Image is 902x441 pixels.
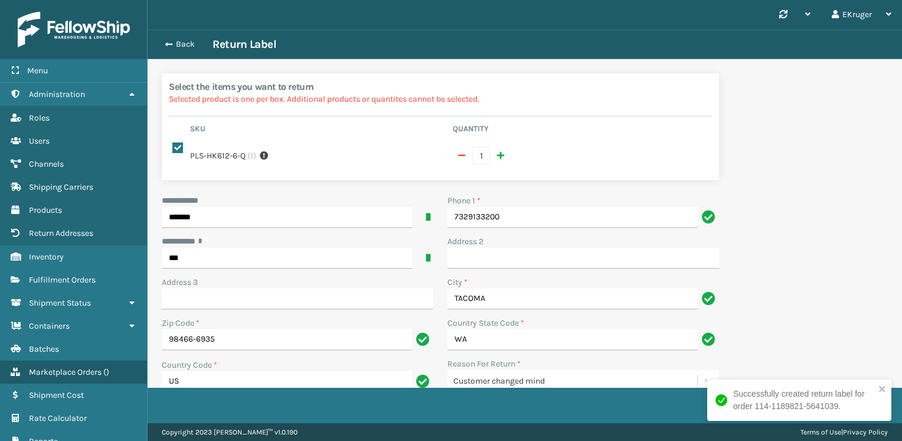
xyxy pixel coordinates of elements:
span: Rate Calculator [29,413,87,423]
span: Shipment Cost [29,390,84,400]
div: Successfully created return label for order 114-1189821-5641039. [733,388,875,413]
label: Reason For Return [447,358,521,370]
span: Products [29,205,62,215]
label: Address 3 [162,276,198,288]
span: Menu [27,66,48,76]
span: Shipment Status [29,298,91,308]
button: Back [158,39,213,50]
label: PLS-HK612-6-Q [190,150,246,162]
label: Country State Code [447,317,524,329]
span: Users [29,136,50,146]
img: logo [18,12,130,47]
span: Fulfillment Orders [29,275,96,285]
span: Channels [29,159,64,169]
label: Address 2 [447,235,483,248]
th: Sku [187,124,449,138]
label: Phone 1 [447,194,481,207]
span: Batches [29,344,59,354]
span: Administration [29,89,85,99]
p: Selected product is one per box. Additional products or quantites cannot be selected. [169,93,712,105]
span: ( 1 ) [247,150,256,162]
h2: Select the items you want to return [169,80,712,93]
label: City [447,276,468,288]
label: Country Code [162,359,217,371]
span: Return Addresses [29,228,93,238]
h3: Return Label [213,37,276,51]
p: Copyright 2023 [PERSON_NAME]™ v 1.0.190 [162,423,298,441]
span: Roles [29,113,50,123]
span: Inventory [29,252,64,262]
div: Customer changed mind [453,375,698,387]
label: Zip Code [162,317,200,329]
span: Shipping Carriers [29,182,93,192]
span: Marketplace Orders [29,367,102,377]
span: ( ) [103,367,109,377]
th: Quantity [449,124,712,138]
button: close [878,384,887,395]
span: Containers [29,321,70,331]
